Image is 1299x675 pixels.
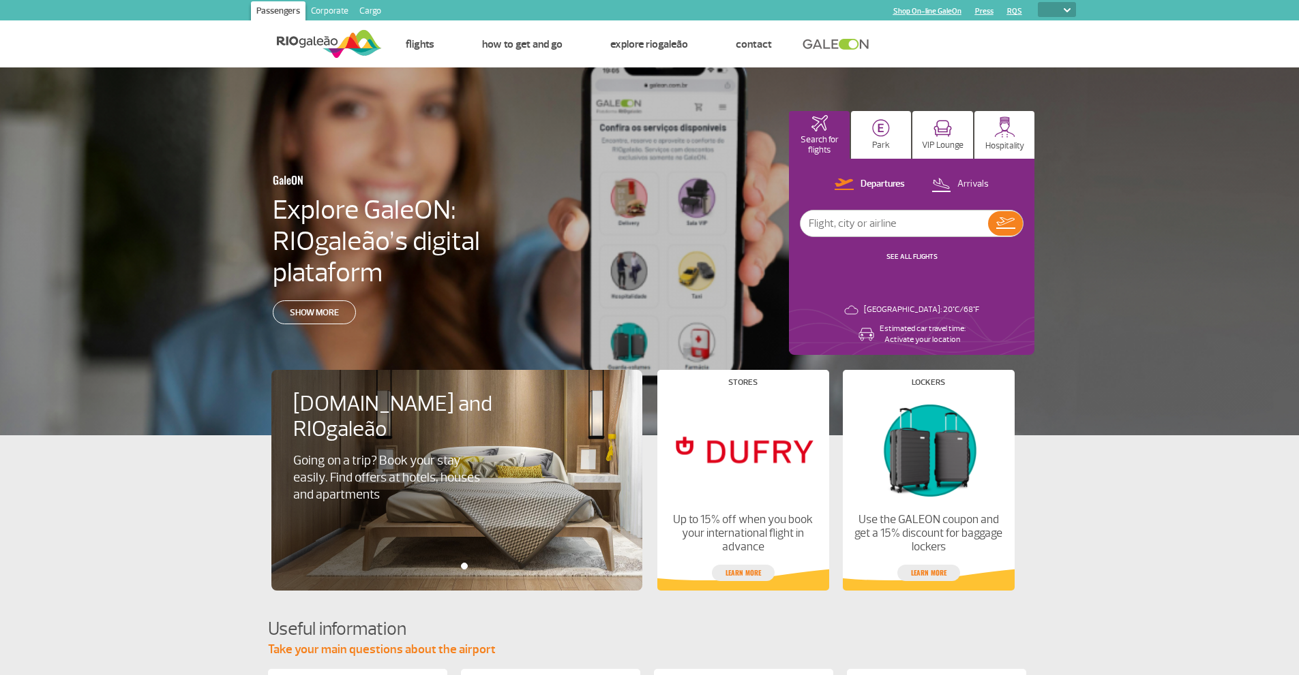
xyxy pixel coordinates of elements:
p: Take your main questions about the airport [268,642,1032,658]
a: Corporate [305,1,354,23]
p: Up to 15% off when you book your international flight in advance [668,513,817,554]
img: carParkingHome.svg [872,119,890,137]
p: Use the GALEON coupon and get a 15% discount for baggage lockers [854,513,1002,554]
a: Learn more [897,565,960,581]
p: Hospitality [985,141,1024,151]
a: Show more [273,300,356,324]
button: Park [851,111,912,159]
a: Contact [736,37,772,51]
a: Explore RIOgaleão [610,37,688,51]
button: Hospitality [974,111,1035,159]
img: Stores [668,397,817,502]
button: Departures [831,176,909,193]
button: Arrivals [927,176,993,193]
h4: Useful information [268,616,1032,642]
a: SEE ALL FLIGHTS [886,252,938,261]
a: RQS [1007,7,1022,16]
p: Going on a trip? Book your stay easily. Find offers at hotels, houses and apartments [293,452,487,503]
a: Shop On-line GaleOn [893,7,961,16]
a: [DOMAIN_NAME] and RIOgaleãoGoing on a trip? Book your stay easily. Find offers at hotels, houses ... [293,392,621,503]
img: airplaneHomeActive.svg [811,115,828,131]
p: Search for flights [796,135,843,155]
a: Cargo [354,1,387,23]
a: Flights [406,37,434,51]
p: Park [872,140,890,151]
button: SEE ALL FLIGHTS [882,251,942,262]
h4: Lockers [912,379,945,386]
h4: [DOMAIN_NAME] and RIOgaleão [293,392,510,442]
h3: GaleON [273,166,501,194]
h4: Stores [728,379,758,386]
p: [GEOGRAPHIC_DATA]: 20°C/68°F [864,304,979,315]
p: VIP Lounge [922,140,964,151]
input: Flight, city or airline [801,210,988,236]
img: hospitality.svg [994,116,1015,138]
h4: Explore GaleON: RIOgaleão’s digital plataform [273,194,567,288]
p: Estimated car travel time: Activate your location [880,324,966,345]
a: Press [975,7,994,16]
a: How to get and go [482,37,563,51]
button: Search for flights [789,111,850,159]
img: vipRoom.svg [934,120,952,137]
p: Departures [861,178,905,191]
a: Passengers [251,1,305,23]
img: Lockers [854,397,1002,502]
p: Arrivals [957,178,989,191]
button: VIP Lounge [912,111,973,159]
a: Learn more [712,565,775,581]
